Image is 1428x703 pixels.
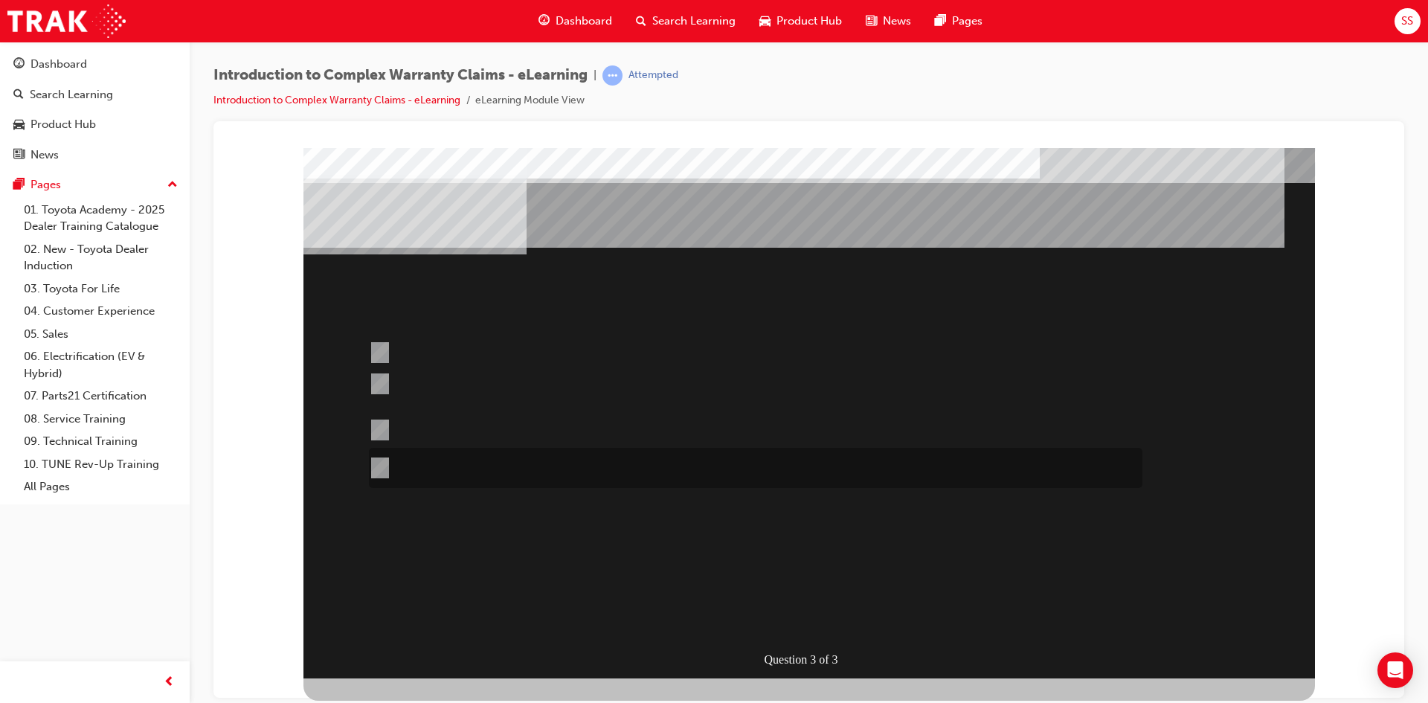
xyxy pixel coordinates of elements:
span: guage-icon [538,12,550,31]
span: Introduction to Complex Warranty Claims - eLearning [213,67,588,84]
a: 10. TUNE Rev-Up Training [18,453,184,476]
button: DashboardSearch LearningProduct HubNews [6,48,184,171]
a: 01. Toyota Academy - 2025 Dealer Training Catalogue [18,199,184,238]
a: Product Hub [6,111,184,138]
div: Product Hub [30,116,96,133]
a: 07. Parts21 Certification [18,385,184,408]
a: 02. New - Toyota Dealer Induction [18,238,184,277]
div: Search Learning [30,86,113,103]
a: news-iconNews [854,6,923,36]
span: News [883,13,911,30]
span: learningRecordVerb_ATTEMPT-icon [602,65,623,86]
span: news-icon [13,149,25,162]
a: 04. Customer Experience [18,300,184,323]
button: Pages [6,171,184,199]
span: Product Hub [776,13,842,30]
span: car-icon [13,118,25,132]
a: 06. Electrification (EV & Hybrid) [18,345,184,385]
a: Introduction to Complex Warranty Claims - eLearning [213,94,460,106]
a: 05. Sales [18,323,184,346]
span: guage-icon [13,58,25,71]
span: news-icon [866,12,877,31]
button: SS [1395,8,1421,34]
a: search-iconSearch Learning [624,6,747,36]
div: News [30,147,59,164]
div: Question 3 of 3 [537,501,637,523]
img: Trak [7,4,126,38]
a: 09. Technical Training [18,430,184,453]
div: Open Intercom Messenger [1377,652,1413,688]
a: pages-iconPages [923,6,994,36]
a: All Pages [18,475,184,498]
span: pages-icon [13,179,25,192]
a: 08. Service Training [18,408,184,431]
span: up-icon [167,176,178,195]
li: eLearning Module View [475,92,585,109]
div: Multiple Choice Quiz [78,530,1090,570]
a: guage-iconDashboard [527,6,624,36]
span: search-icon [636,12,646,31]
div: Pages [30,176,61,193]
a: Search Learning [6,81,184,109]
div: Attempted [628,68,678,83]
a: Dashboard [6,51,184,78]
span: search-icon [13,89,24,102]
a: News [6,141,184,169]
span: pages-icon [935,12,946,31]
span: Search Learning [652,13,736,30]
a: car-iconProduct Hub [747,6,854,36]
span: Pages [952,13,982,30]
span: | [594,67,596,84]
a: 03. Toyota For Life [18,277,184,301]
span: prev-icon [164,673,175,692]
span: Dashboard [556,13,612,30]
div: Dashboard [30,56,87,73]
span: SS [1401,13,1413,30]
span: car-icon [759,12,771,31]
